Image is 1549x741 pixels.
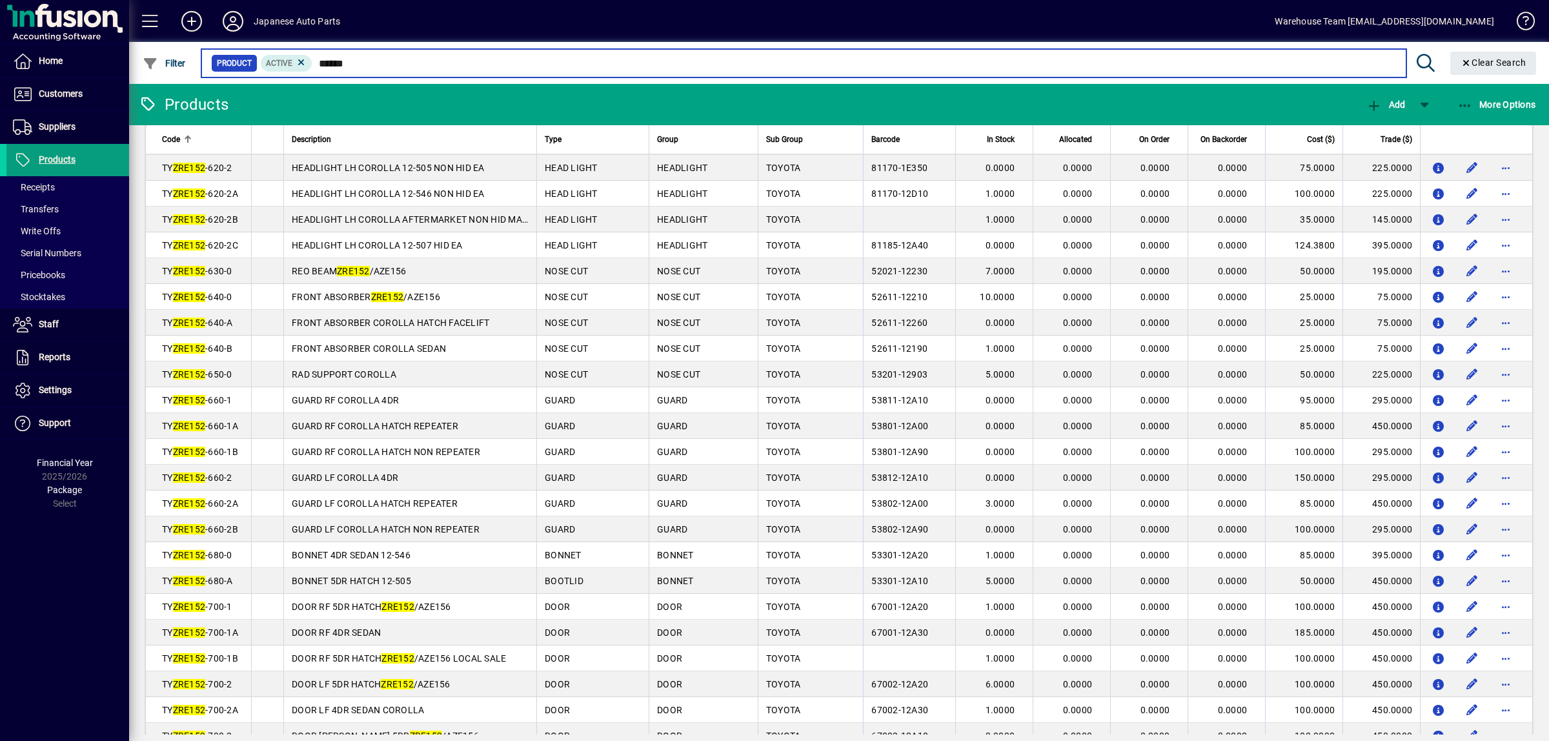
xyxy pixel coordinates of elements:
[1507,3,1533,45] a: Knowledge Base
[1495,157,1516,178] button: More options
[292,472,398,483] span: GUARD LF COROLLA 4DR
[871,240,928,250] span: 81185-12A40
[766,318,801,328] span: TOYOTA
[1495,648,1516,669] button: More options
[986,266,1015,276] span: 7.0000
[39,418,71,428] span: Support
[39,154,76,165] span: Products
[139,94,228,115] div: Products
[545,369,588,380] span: NOSE CUT
[6,111,129,143] a: Suppliers
[657,266,700,276] span: NOSE CUT
[162,292,232,302] span: TY -640-0
[292,292,440,302] span: FRONT ABSORBER /AZE156
[766,132,855,147] div: Sub Group
[1218,214,1248,225] span: 0.0000
[1461,57,1526,68] span: Clear Search
[162,369,232,380] span: TY -650-0
[292,266,406,276] span: REO BEAM /AZE156
[1342,284,1420,310] td: 75.0000
[1495,338,1516,359] button: More options
[1462,467,1483,488] button: Edit
[1218,266,1248,276] span: 0.0000
[1462,312,1483,333] button: Edit
[766,240,801,250] span: TOYOTA
[545,188,598,199] span: HEAD LIGHT
[173,421,206,431] em: ZRE152
[39,319,59,329] span: Staff
[173,240,206,250] em: ZRE152
[545,214,598,225] span: HEAD LIGHT
[766,132,803,147] span: Sub Group
[766,188,801,199] span: TOYOTA
[162,188,238,199] span: TY -620-2A
[162,240,238,250] span: TY -620-2C
[173,292,206,302] em: ZRE152
[1041,132,1104,147] div: Allocated
[173,188,206,199] em: ZRE152
[13,292,65,302] span: Stocktakes
[986,214,1015,225] span: 1.0000
[292,395,399,405] span: GUARD RF COROLLA 4DR
[1265,491,1342,516] td: 85.0000
[162,447,238,457] span: TY -660-1B
[871,395,928,405] span: 53811-12A10
[139,52,189,75] button: Filter
[545,498,575,509] span: GUARD
[1342,155,1420,181] td: 225.0000
[173,472,206,483] em: ZRE152
[212,10,254,33] button: Profile
[292,240,463,250] span: HEADLIGHT LH COROLLA 12-507 HID EA
[871,447,928,457] span: 53801-12A90
[766,447,801,457] span: TOYOTA
[1342,336,1420,361] td: 75.0000
[1063,292,1093,302] span: 0.0000
[986,472,1015,483] span: 0.0000
[1140,395,1170,405] span: 0.0000
[1139,132,1169,147] span: On Order
[1462,287,1483,307] button: Edit
[1218,240,1248,250] span: 0.0000
[1342,232,1420,258] td: 395.0000
[1140,421,1170,431] span: 0.0000
[337,266,370,276] em: ZRE152
[1063,421,1093,431] span: 0.0000
[1063,266,1093,276] span: 0.0000
[1140,188,1170,199] span: 0.0000
[1265,155,1342,181] td: 75.0000
[47,485,82,495] span: Package
[1495,235,1516,256] button: More options
[1495,183,1516,204] button: More options
[162,318,233,328] span: TY -640-A
[545,395,575,405] span: GUARD
[657,447,687,457] span: GUARD
[1218,188,1248,199] span: 0.0000
[173,395,206,405] em: ZRE152
[173,447,206,457] em: ZRE152
[1495,674,1516,695] button: More options
[1140,163,1170,173] span: 0.0000
[871,188,928,199] span: 81170-12D10
[657,472,687,483] span: GUARD
[1462,261,1483,281] button: Edit
[545,266,588,276] span: NOSE CUT
[1495,442,1516,462] button: More options
[162,163,232,173] span: TY -620-2
[1063,472,1093,483] span: 0.0000
[1462,596,1483,617] button: Edit
[1342,310,1420,336] td: 75.0000
[1218,163,1248,173] span: 0.0000
[292,163,485,173] span: HEADLIGHT LH COROLLA 12-505 NON HID EA
[1063,214,1093,225] span: 0.0000
[1063,369,1093,380] span: 0.0000
[1462,571,1483,591] button: Edit
[1119,132,1181,147] div: On Order
[766,292,801,302] span: TOYOTA
[766,266,801,276] span: TOYOTA
[1265,310,1342,336] td: 25.0000
[986,343,1015,354] span: 1.0000
[162,132,180,147] span: Code
[986,498,1015,509] span: 3.0000
[162,498,238,509] span: TY -660-2A
[1342,465,1420,491] td: 295.0000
